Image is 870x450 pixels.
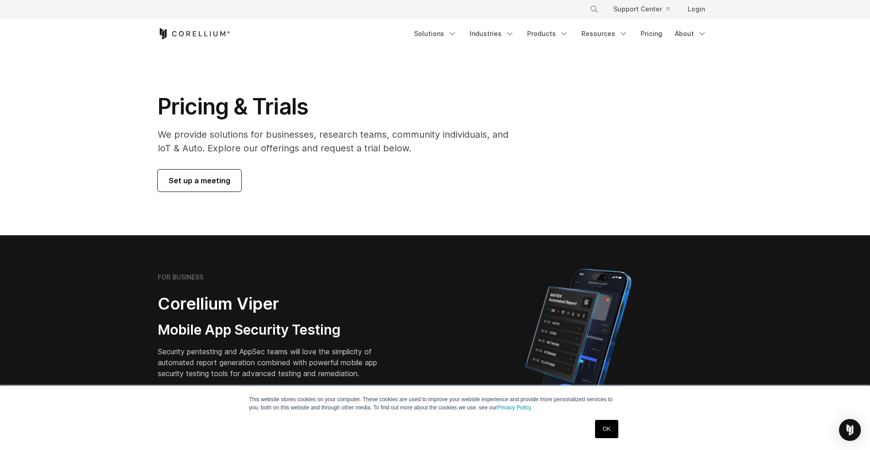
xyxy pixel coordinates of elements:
[606,1,677,17] a: Support Center
[595,420,618,438] a: OK
[409,26,712,42] div: Navigation Menu
[158,28,230,39] a: Corellium Home
[669,26,712,42] a: About
[522,26,574,42] a: Products
[409,26,462,42] a: Solutions
[158,321,391,339] h3: Mobile App Security Testing
[158,128,521,155] p: We provide solutions for businesses, research teams, community individuals, and IoT & Auto. Explo...
[464,26,520,42] a: Industries
[839,419,861,441] div: Open Intercom Messenger
[579,1,712,17] div: Navigation Menu
[510,264,647,424] img: Corellium MATRIX automated report on iPhone showing app vulnerability test results across securit...
[158,93,521,120] h1: Pricing & Trials
[635,26,668,42] a: Pricing
[158,346,391,379] p: Security pentesting and AppSec teams will love the simplicity of automated report generation comb...
[169,175,230,186] span: Set up a meeting
[249,395,621,412] p: This website stores cookies on your computer. These cookies are used to improve your website expe...
[576,26,633,42] a: Resources
[586,1,602,17] button: Search
[158,294,391,314] h2: Corellium Viper
[680,1,712,17] a: Login
[158,273,203,281] h6: FOR BUSINESS
[158,170,241,191] a: Set up a meeting
[497,404,532,411] a: Privacy Policy.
